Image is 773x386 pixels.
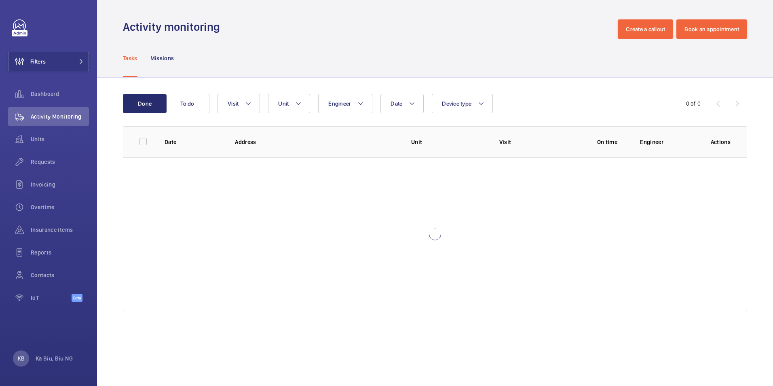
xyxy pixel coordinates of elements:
button: Unit [268,94,310,113]
span: IoT [31,294,72,302]
span: Filters [30,57,46,66]
span: Units [31,135,89,143]
span: Reports [31,248,89,257]
p: Engineer [640,138,697,146]
button: Device type [432,94,493,113]
span: Activity Monitoring [31,112,89,121]
button: Date [380,94,424,113]
span: Insurance items [31,226,89,234]
button: Visit [218,94,260,113]
p: Address [235,138,398,146]
span: Contacts [31,271,89,279]
button: Book an appointment [676,19,747,39]
button: Done [123,94,167,113]
span: Invoicing [31,180,89,189]
p: KB [18,354,24,363]
button: Filters [8,52,89,71]
p: Tasks [123,54,137,62]
h1: Activity monitoring [123,19,225,34]
button: Engineer [318,94,372,113]
span: Dashboard [31,90,89,98]
p: On time [587,138,627,146]
p: Unit [411,138,486,146]
p: Visit [499,138,574,146]
span: Engineer [328,100,351,107]
span: Beta [72,294,82,302]
button: Create a callout [618,19,673,39]
span: Requests [31,158,89,166]
p: Date [165,138,222,146]
p: Actions [711,138,731,146]
button: To do [166,94,209,113]
span: Date [391,100,402,107]
p: Missions [150,54,174,62]
span: Unit [278,100,289,107]
div: 0 of 0 [686,100,701,108]
span: Device type [442,100,471,107]
span: Visit [228,100,239,107]
span: Overtime [31,203,89,211]
p: Ka Biu, Biu NG [36,354,73,363]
